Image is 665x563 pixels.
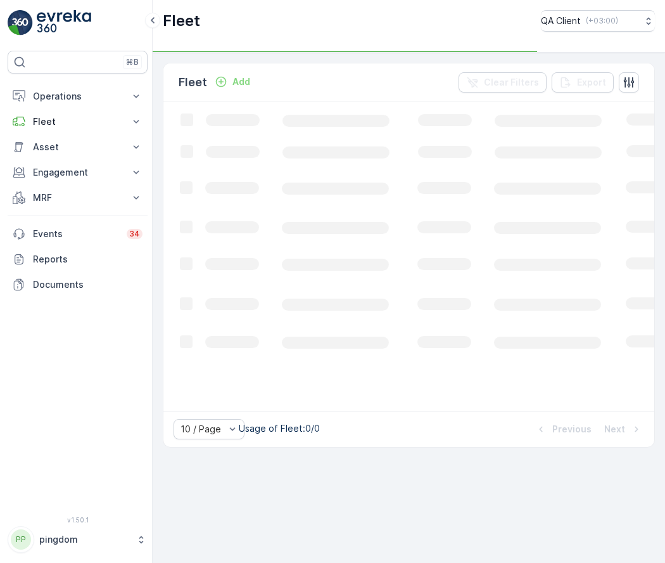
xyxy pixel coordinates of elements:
[37,10,91,36] img: logo_light-DOdMpM7g.png
[33,141,122,153] p: Asset
[33,191,122,204] p: MRF
[179,74,207,91] p: Fleet
[8,109,148,134] button: Fleet
[484,76,539,89] p: Clear Filters
[552,72,614,93] button: Export
[604,423,625,436] p: Next
[8,84,148,109] button: Operations
[8,516,148,524] span: v 1.50.1
[577,76,606,89] p: Export
[541,15,581,27] p: QA Client
[8,10,33,36] img: logo
[586,16,618,26] p: ( +03:00 )
[8,160,148,185] button: Engagement
[239,422,320,435] p: Usage of Fleet : 0/0
[33,253,142,266] p: Reports
[8,247,148,272] a: Reports
[129,229,140,239] p: 34
[163,11,200,31] p: Fleet
[232,75,250,88] p: Add
[33,90,122,103] p: Operations
[459,72,547,93] button: Clear Filters
[33,166,122,179] p: Engagement
[8,221,148,247] a: Events34
[210,74,255,89] button: Add
[126,57,139,67] p: ⌘B
[11,529,31,550] div: PP
[603,422,644,437] button: Next
[33,278,142,291] p: Documents
[33,228,119,240] p: Events
[541,10,655,32] button: QA Client(+03:00)
[8,272,148,297] a: Documents
[33,115,122,128] p: Fleet
[8,526,148,553] button: PPpingdom
[8,185,148,210] button: MRF
[39,533,130,546] p: pingdom
[533,422,593,437] button: Previous
[552,423,592,436] p: Previous
[8,134,148,160] button: Asset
